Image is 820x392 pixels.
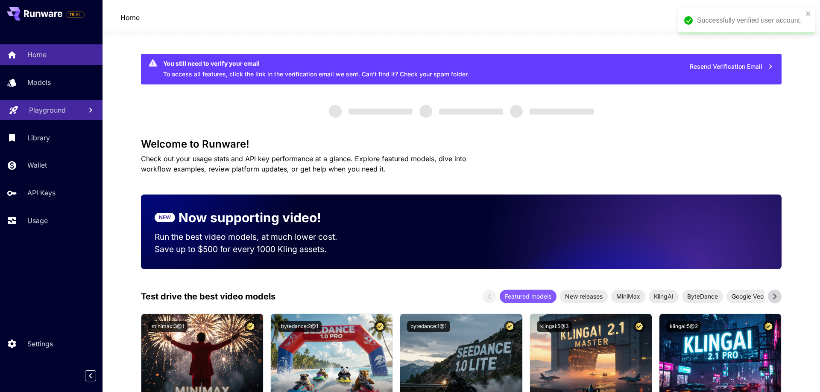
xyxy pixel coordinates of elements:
nav: breadcrumb [120,12,140,23]
p: Playground [29,105,66,115]
a: Home [120,12,140,23]
button: klingai:5@3 [537,321,572,332]
div: You still need to verify your email [163,59,469,68]
div: ByteDance [682,290,723,303]
span: ByteDance [682,292,723,301]
p: API Keys [27,188,56,198]
div: MiniMax [611,290,645,303]
p: Now supporting video! [179,208,321,227]
button: close [805,10,811,17]
p: Models [27,77,51,87]
div: To access all features, click the link in the verification email we sent. Can’t find it? Check yo... [163,56,469,82]
p: Test drive the best video models [141,290,275,303]
div: Featured models [500,290,556,303]
p: NEW [159,214,171,221]
p: Usage [27,215,48,226]
p: Save up to $500 for every 1000 Kling assets. [155,243,354,256]
button: Certified Model – Vetted for best performance and includes a commercial license. [504,321,515,332]
div: Collapse sidebar [91,368,102,383]
span: KlingAI [649,292,679,301]
button: bytedance:2@1 [278,321,322,332]
span: TRIAL [66,12,84,18]
p: Run the best video models, at much lower cost. [155,231,354,243]
button: klingai:5@2 [666,321,701,332]
p: Wallet [27,160,47,170]
span: MiniMax [611,292,645,301]
button: minimax:3@1 [148,321,187,332]
span: Google Veo [726,292,769,301]
button: Certified Model – Vetted for best performance and includes a commercial license. [374,321,386,332]
span: Add your payment card to enable full platform functionality. [66,9,85,20]
div: Successfully verified user account. [697,15,803,26]
div: Google Veo [726,290,769,303]
p: Settings [27,339,53,349]
div: New releases [560,290,608,303]
h3: Welcome to Runware! [141,138,782,150]
button: Certified Model – Vetted for best performance and includes a commercial license. [763,321,774,332]
button: Collapse sidebar [85,370,96,381]
span: Featured models [500,292,556,301]
p: Library [27,133,50,143]
button: Certified Model – Vetted for best performance and includes a commercial license. [633,321,645,332]
button: Certified Model – Vetted for best performance and includes a commercial license. [245,321,256,332]
span: Check out your usage stats and API key performance at a glance. Explore featured models, dive int... [141,154,466,173]
button: Resend Verification Email [685,58,778,75]
div: KlingAI [649,290,679,303]
p: Home [27,49,47,60]
button: bytedance:1@1 [407,321,450,332]
span: New releases [560,292,608,301]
